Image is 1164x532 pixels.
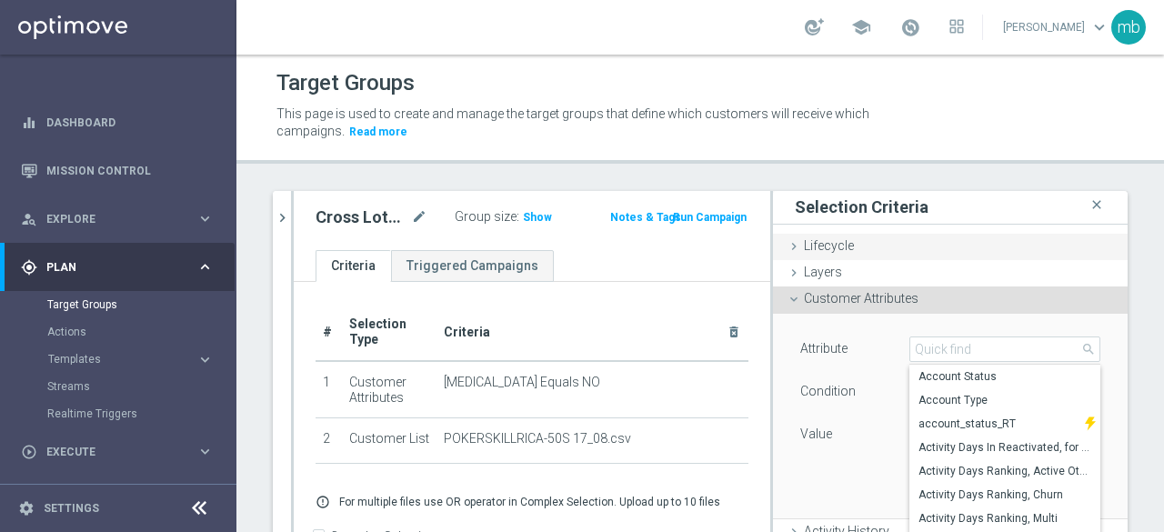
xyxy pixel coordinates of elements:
[20,212,215,226] button: person_search Explore keyboard_arrow_right
[909,336,1100,362] input: Quick find
[804,265,842,279] span: Layers
[517,209,519,225] label: :
[48,354,178,365] span: Templates
[316,418,342,464] td: 2
[411,206,427,228] i: mode_edit
[196,351,214,368] i: keyboard_arrow_right
[851,17,871,37] span: school
[918,511,1091,526] span: Activity Days Ranking, Multi
[196,210,214,227] i: keyboard_arrow_right
[20,260,215,275] button: gps_fixed Plan keyboard_arrow_right
[1111,10,1146,45] div: mb
[455,209,517,225] label: Group size
[800,426,832,442] label: Value
[47,400,235,427] div: Realtime Triggers
[48,354,196,365] div: Templates
[347,122,409,142] button: Read more
[20,115,215,130] button: equalizer Dashboard
[46,98,214,146] a: Dashboard
[918,487,1091,502] span: Activity Days Ranking, Churn
[444,431,631,447] span: POKERSKILLRICA-50S 17_08.csv
[47,373,235,400] div: Streams
[1088,193,1106,217] i: close
[444,325,490,339] span: Criteria
[342,361,437,418] td: Customer Attributes
[47,407,189,421] a: Realtime Triggers
[46,214,196,225] span: Explore
[47,318,235,346] div: Actions
[47,346,235,373] div: Templates
[444,375,600,390] span: [MEDICAL_DATA] Equals NO
[727,325,741,339] i: delete_forever
[918,369,1091,384] span: Account Status
[800,341,848,356] lable: Attribute
[316,304,342,361] th: #
[1081,342,1096,356] span: search
[47,325,189,339] a: Actions
[46,146,214,195] a: Mission Control
[47,352,215,366] button: Templates keyboard_arrow_right
[795,196,928,217] h3: Selection Criteria
[47,297,189,312] a: Target Groups
[21,211,37,227] i: person_search
[21,115,37,131] i: equalizer
[918,417,1076,431] span: account_status_RT
[274,209,291,226] i: chevron_right
[276,106,869,138] span: This page is used to create and manage the target groups that define which customers will receive...
[918,393,1091,407] span: Account Type
[608,207,683,227] button: Notes & Tags
[1085,412,1096,436] img: zipper.svg
[339,495,720,509] p: For multiple files use OR operator in Complex Selection. Upload up to 10 files
[671,207,748,227] button: Run Campaign
[21,211,196,227] div: Explore
[273,191,291,245] button: chevron_right
[918,440,1091,455] span: Activity Days In Reactivated, for Segmentation Layer
[342,304,437,361] th: Selection Type
[316,206,407,228] h2: Cross Lotteries
[18,500,35,517] i: settings
[1001,14,1111,41] a: [PERSON_NAME]keyboard_arrow_down
[276,70,415,96] h1: Target Groups
[804,291,918,306] span: Customer Attributes
[800,384,856,398] lable: Condition
[1089,17,1109,37] span: keyboard_arrow_down
[804,238,854,253] span: Lifecycle
[47,291,235,318] div: Target Groups
[20,445,215,459] button: play_circle_outline Execute keyboard_arrow_right
[196,443,214,460] i: keyboard_arrow_right
[316,250,391,282] a: Criteria
[21,98,214,146] div: Dashboard
[523,211,552,224] span: Show
[21,259,37,276] i: gps_fixed
[21,146,214,195] div: Mission Control
[316,495,330,509] i: error_outline
[20,164,215,178] button: Mission Control
[316,361,342,418] td: 1
[21,444,37,460] i: play_circle_outline
[47,379,189,394] a: Streams
[46,262,196,273] span: Plan
[46,447,196,457] span: Execute
[391,250,554,282] a: Triggered Campaigns
[21,259,196,276] div: Plan
[21,444,196,460] div: Execute
[342,418,437,464] td: Customer List
[44,503,99,514] a: Settings
[918,464,1091,478] span: Activity Days Ranking, Active Other
[196,258,214,276] i: keyboard_arrow_right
